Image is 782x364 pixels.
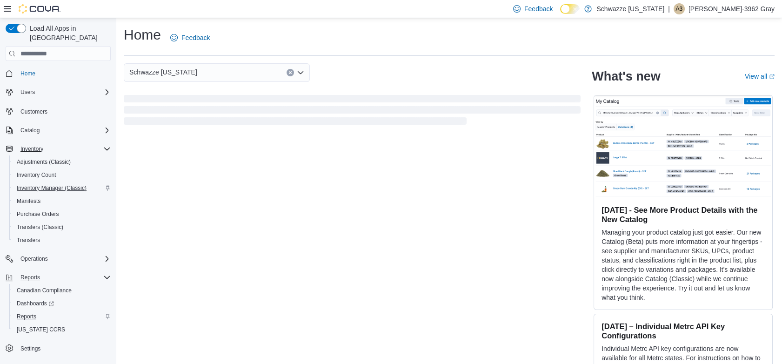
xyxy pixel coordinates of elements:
span: Canadian Compliance [17,287,72,294]
span: Users [17,87,111,98]
span: Adjustments (Classic) [17,158,71,166]
a: Inventory Manager (Classic) [13,182,90,194]
button: Inventory [2,142,114,155]
span: Inventory [20,145,43,153]
div: Alfred-3962 Gray [674,3,685,14]
a: Home [17,68,39,79]
span: Reports [20,274,40,281]
span: Dashboards [17,300,54,307]
button: Transfers (Classic) [9,221,114,234]
span: Purchase Orders [17,210,59,218]
span: Load All Apps in [GEOGRAPHIC_DATA] [26,24,111,42]
a: Feedback [167,28,214,47]
button: Reports [9,310,114,323]
span: Transfers (Classic) [13,222,111,233]
svg: External link [769,74,775,80]
span: Inventory [17,143,111,155]
a: Manifests [13,195,44,207]
p: | [668,3,670,14]
button: Catalog [17,125,43,136]
span: Washington CCRS [13,324,111,335]
a: Dashboards [9,297,114,310]
p: [PERSON_NAME]-3962 Gray [688,3,775,14]
span: Reports [17,272,111,283]
span: A3 [675,3,682,14]
button: Operations [2,252,114,265]
span: Operations [20,255,48,263]
h3: [DATE] - See More Product Details with the New Catalog [602,205,765,224]
span: Users [20,88,35,96]
span: Transfers [17,236,40,244]
span: Settings [17,343,111,354]
button: Users [17,87,39,98]
h1: Home [124,26,161,44]
span: Adjustments (Classic) [13,156,111,168]
button: Manifests [9,195,114,208]
h2: What's new [592,69,660,84]
button: Inventory [17,143,47,155]
span: [US_STATE] CCRS [17,326,65,333]
span: Schwazze [US_STATE] [129,67,197,78]
button: Catalog [2,124,114,137]
input: Dark Mode [560,4,580,14]
button: Transfers [9,234,114,247]
a: [US_STATE] CCRS [13,324,69,335]
span: Home [20,70,35,77]
a: Dashboards [13,298,58,309]
h3: [DATE] – Individual Metrc API Key Configurations [602,322,765,340]
span: Inventory Count [13,169,111,181]
button: Settings [2,342,114,355]
a: Reports [13,311,40,322]
button: Customers [2,104,114,118]
a: Transfers [13,235,44,246]
span: Operations [17,253,111,264]
span: Inventory Manager (Classic) [13,182,111,194]
span: Customers [20,108,47,115]
span: Reports [13,311,111,322]
a: Settings [17,343,44,354]
span: Dashboards [13,298,111,309]
a: Customers [17,106,51,117]
span: Transfers (Classic) [17,223,63,231]
button: Open list of options [297,69,304,76]
button: Users [2,86,114,99]
span: Loading [124,97,581,127]
span: Purchase Orders [13,209,111,220]
a: Canadian Compliance [13,285,75,296]
span: Canadian Compliance [13,285,111,296]
span: Feedback [181,33,210,42]
button: Reports [17,272,44,283]
span: Manifests [13,195,111,207]
span: Inventory Count [17,171,56,179]
a: Adjustments (Classic) [13,156,74,168]
a: Purchase Orders [13,209,63,220]
span: Feedback [524,4,553,13]
button: Purchase Orders [9,208,114,221]
span: Customers [17,105,111,117]
a: Inventory Count [13,169,60,181]
span: Catalog [17,125,111,136]
span: Catalog [20,127,40,134]
a: Transfers (Classic) [13,222,67,233]
span: Manifests [17,197,40,205]
span: Home [17,67,111,79]
button: Clear input [287,69,294,76]
img: Cova [19,4,60,13]
button: Inventory Count [9,169,114,182]
button: Adjustments (Classic) [9,155,114,169]
button: Operations [17,253,52,264]
button: Inventory Manager (Classic) [9,182,114,195]
span: Transfers [13,235,111,246]
p: Managing your product catalog just got easier. Our new Catalog (Beta) puts more information at yo... [602,228,765,302]
button: Home [2,67,114,80]
button: [US_STATE] CCRS [9,323,114,336]
button: Canadian Compliance [9,284,114,297]
a: View allExternal link [745,73,775,80]
span: Reports [17,313,36,320]
span: Inventory Manager (Classic) [17,184,87,192]
button: Reports [2,271,114,284]
span: Settings [20,345,40,352]
p: Schwazze [US_STATE] [596,3,664,14]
